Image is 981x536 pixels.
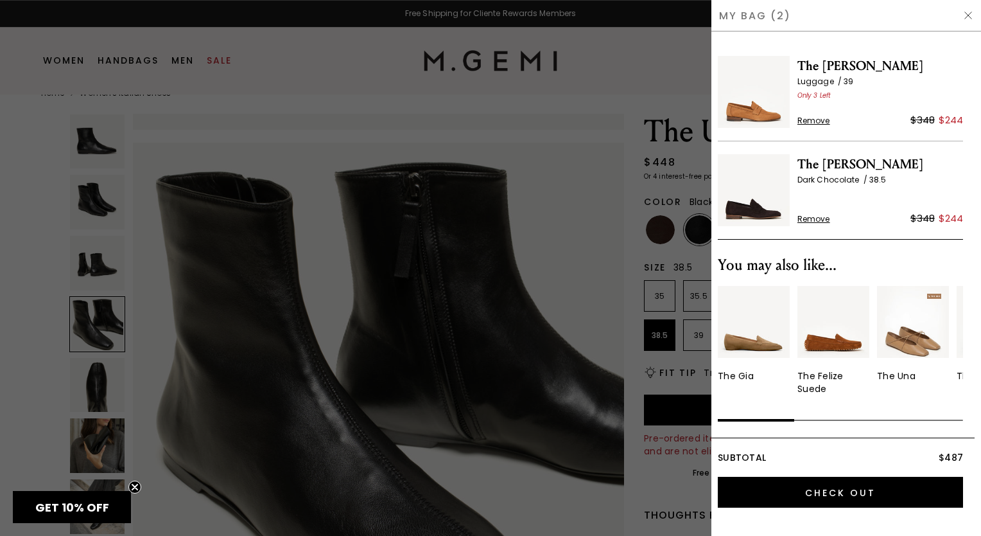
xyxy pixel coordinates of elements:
span: Only 3 Left [797,91,831,100]
img: Hide Drawer [963,10,973,21]
div: $348 [910,112,935,128]
div: The Felize Suede [797,370,869,395]
a: The Felize Suede [797,286,869,395]
span: 38.5 [869,174,886,185]
div: You may also like... [718,255,963,276]
button: Close teaser [128,481,141,494]
div: The Una [877,370,916,382]
span: 39 [844,76,853,87]
span: The [PERSON_NAME] [797,56,963,76]
img: The Sacca Donna [718,154,790,226]
div: $348 [910,211,935,226]
div: GET 10% OFFClose teaser [13,491,131,523]
div: $244 [939,112,963,128]
div: $244 [939,211,963,226]
img: The One tag [927,294,941,299]
span: Dark Chocolate [797,174,869,185]
img: v_11854_01_Main_New_TheGia_Biscuit_Suede_290x387_crop_center.jpg [718,286,790,358]
span: Luggage [797,76,844,87]
span: Remove [797,214,830,224]
div: 2 / 10 [797,286,869,395]
span: $487 [939,451,963,464]
span: Subtotal [718,451,766,464]
a: The One tagThe Una [877,286,949,382]
img: 7263728926779_02_Hover_New_TheUna_LightTan_Nappa_290x387_crop_center.jpg [877,286,949,358]
img: The Sacca Donna [718,56,790,128]
span: Remove [797,116,830,126]
div: The Gia [718,370,754,382]
span: GET 10% OFF [35,499,109,515]
img: v_11814_01_Main_New_TheFelize_Saddle_Suede_290x387_crop_center.jpg [797,286,869,358]
a: The Gia [718,286,790,382]
span: The [PERSON_NAME] [797,154,963,175]
input: Check Out [718,477,963,508]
